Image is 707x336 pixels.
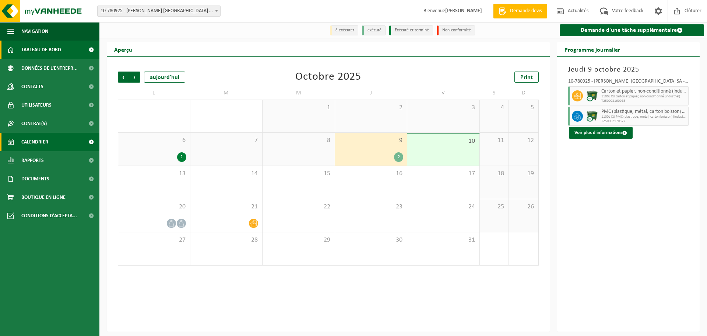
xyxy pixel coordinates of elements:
span: 24 [411,203,476,211]
span: 27 [122,236,186,244]
span: 17 [411,170,476,178]
img: WB-1100-CU [587,90,598,101]
li: Non-conformité [437,25,475,35]
td: V [407,86,480,100]
span: Tableau de bord [21,41,61,59]
span: Données de l'entrepr... [21,59,78,77]
span: T250002170377 [601,119,687,124]
span: 20 [122,203,186,211]
td: L [118,86,190,100]
span: 28 [194,236,259,244]
span: Suivant [129,72,140,83]
span: 10-780925 - GORMAN-RUPP BELGIUM SA - SUARLÉE [97,6,221,17]
div: Octobre 2025 [295,72,361,83]
button: Voir plus d'informations [569,127,633,139]
span: 1 [266,104,331,112]
span: Demande devis [508,7,544,15]
span: 22 [266,203,331,211]
span: 1100L CU carton et papier, non-conditionné (industriel) [601,94,687,99]
span: 3 [411,104,476,112]
h2: Programme journalier [557,42,627,56]
td: M [263,86,335,100]
span: 14 [194,170,259,178]
span: 9 [339,136,404,145]
a: Demande devis [493,4,547,18]
span: Rapports [21,151,44,170]
span: Carton et papier, non-conditionné (industriel) [601,89,687,94]
span: 2 [339,104,404,112]
span: Contacts [21,77,43,96]
strong: [PERSON_NAME] [445,8,482,14]
span: Conditions d'accepta... [21,207,77,225]
span: 6 [122,136,186,145]
span: 15 [266,170,331,178]
li: à exécuter [330,25,358,35]
td: D [509,86,538,100]
span: 10 [411,137,476,145]
div: 2 [177,152,186,162]
span: 8 [266,136,331,145]
span: Print [520,75,533,80]
span: 13 [122,170,186,178]
span: Documents [21,170,49,188]
li: Exécuté et terminé [389,25,433,35]
li: exécuté [362,25,386,35]
span: 29 [266,236,331,244]
span: 30 [339,236,404,244]
span: 21 [194,203,259,211]
div: 10-780925 - [PERSON_NAME] [GEOGRAPHIC_DATA] SA - SUARLÉE [568,79,689,86]
a: Print [514,72,539,83]
td: J [335,86,408,100]
td: M [190,86,263,100]
span: 25 [483,203,505,211]
td: S [480,86,509,100]
span: 7 [194,136,259,145]
a: Demande d'une tâche supplémentaire [560,24,704,36]
span: 31 [411,236,476,244]
span: 18 [483,170,505,178]
h3: Jeudi 9 octobre 2025 [568,64,689,75]
span: Calendrier [21,133,48,151]
span: Navigation [21,22,48,41]
span: Précédent [118,72,129,83]
span: 5 [513,104,534,112]
span: 11 [483,136,505,145]
span: 12 [513,136,534,145]
span: 1100L CU PMC (plastique, métal, carton boisson) (industrie [601,115,687,119]
span: 26 [513,203,534,211]
span: 4 [483,104,505,112]
span: Boutique en ligne [21,188,66,207]
span: PMC (plastique, métal, carton boisson) (industriel) [601,109,687,115]
div: aujourd'hui [144,72,185,83]
span: Utilisateurs [21,96,52,114]
div: 2 [394,152,403,162]
img: WB-1100-CU [587,111,598,122]
h2: Aperçu [107,42,140,56]
span: 23 [339,203,404,211]
span: 10-780925 - GORMAN-RUPP BELGIUM SA - SUARLÉE [98,6,220,16]
span: 19 [513,170,534,178]
span: Contrat(s) [21,114,47,133]
span: 16 [339,170,404,178]
span: T250002160985 [601,99,687,103]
